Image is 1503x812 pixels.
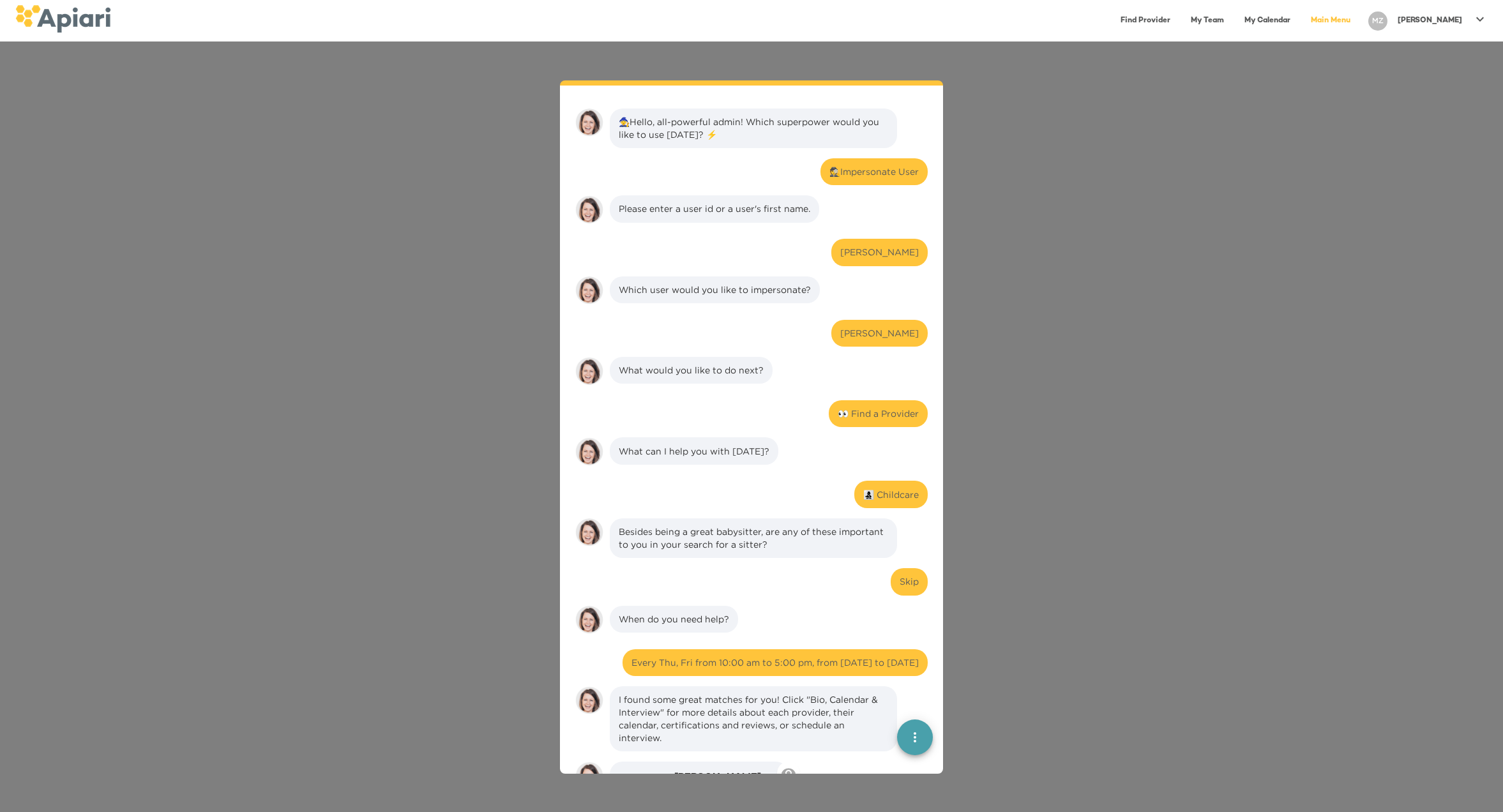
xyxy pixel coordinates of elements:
img: amy.37686e0395c82528988e.png [575,606,603,634]
div: [PERSON_NAME] [840,246,919,259]
button: Ascend provider back in search [777,762,800,785]
div: Every Thu, Fri from 10:00 am to 5:00 pm, from [DATE] to [DATE] [631,656,919,669]
div: What can I help you with [DATE]? [619,445,769,458]
div: 🕵️‍Impersonate User [829,165,919,178]
div: 👀 Find a Provider [838,407,919,420]
a: My Calendar [1237,8,1298,34]
button: quick menu [897,720,933,756]
div: I found some great matches for you! Click "Bio, Calendar & Interview" for more details about each... [619,693,888,744]
div: Please enter a user id or a user's first name. [619,202,810,215]
a: My Team [1183,8,1232,34]
img: amy.37686e0395c82528988e.png [575,357,603,385]
div: MZ [1368,11,1387,31]
img: amy.37686e0395c82528988e.png [575,109,603,137]
div: [PERSON_NAME] [674,771,779,786]
div: What would you like to do next? [619,364,764,377]
a: Find Provider [1113,8,1178,34]
div: Which user would you like to impersonate? [619,283,811,296]
div: When do you need help? [619,613,729,626]
p: [PERSON_NAME] [1398,15,1462,26]
img: amy.37686e0395c82528988e.png [575,762,603,790]
img: logo [15,5,110,33]
a: Main Menu [1303,8,1358,34]
div: Besides being a great babysitter, are any of these important to you in your search for a sitter? [619,525,888,551]
img: amy.37686e0395c82528988e.png [575,437,603,465]
img: amy.37686e0395c82528988e.png [575,276,603,304]
div: 🧙Hello, all-powerful admin! Which superpower would you like to use [DATE]? ⚡️ [619,116,888,141]
img: amy.37686e0395c82528988e.png [575,195,603,223]
div: 👩‍👧‍👦 Childcare [863,488,919,501]
img: amy.37686e0395c82528988e.png [575,686,603,714]
div: Skip [900,575,919,588]
img: amy.37686e0395c82528988e.png [575,518,603,546]
div: [PERSON_NAME] [840,327,919,340]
